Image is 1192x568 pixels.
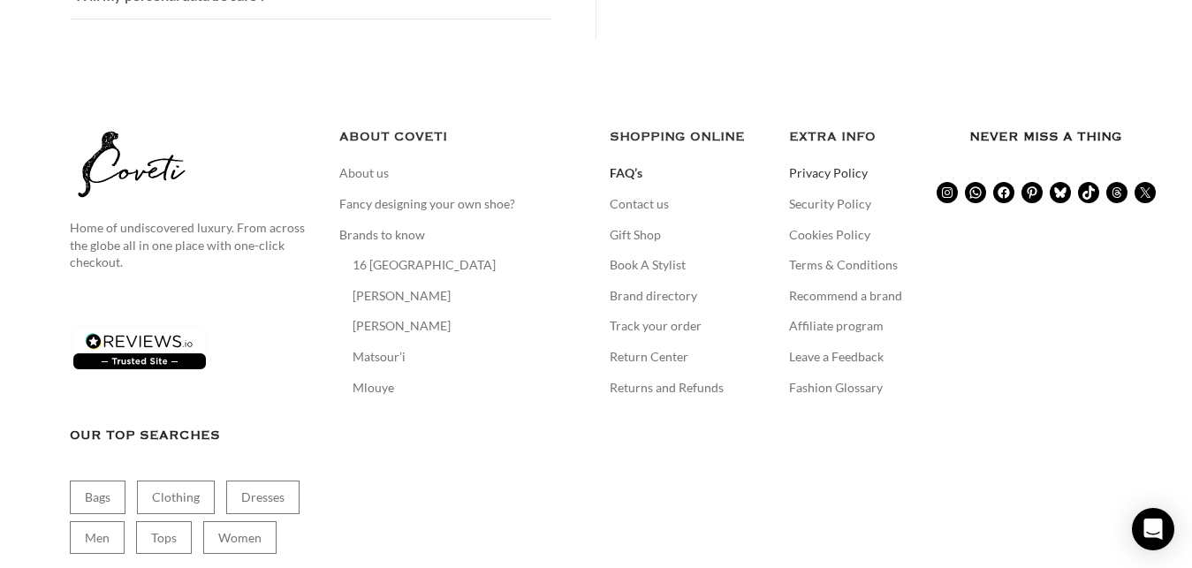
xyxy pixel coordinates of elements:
[610,317,703,335] a: Track your order
[789,164,869,182] a: Privacy Policy
[226,481,300,514] a: Dresses (9,461 items)
[70,324,209,373] img: reviews-trust-logo-2.png
[70,127,194,201] img: coveti-black-logo_ueqiqk.png
[70,481,125,514] a: Bags (1,747 items)
[353,256,497,274] a: 16 [GEOGRAPHIC_DATA]
[789,317,885,335] a: Affiliate program
[1132,508,1174,550] div: Open Intercom Messenger
[789,379,885,397] a: Fashion Glossary
[136,521,192,555] a: Tops (2,860 items)
[70,219,314,271] p: Home of undiscovered luxury. From across the globe all in one place with one-click checkout.
[339,164,391,182] a: About us
[610,226,663,244] a: Gift Shop
[610,127,763,147] h5: SHOPPING ONLINE
[203,521,277,555] a: Women (21,346 items)
[969,127,1123,147] h3: Never miss a thing
[610,164,644,182] a: FAQ’s
[789,127,943,147] h5: EXTRA INFO
[353,317,452,335] a: [PERSON_NAME]
[610,256,687,274] a: Book A Stylist
[353,379,396,397] a: Mlouye
[610,379,725,397] a: Returns and Refunds
[789,348,885,366] a: Leave a Feedback
[789,287,904,305] a: Recommend a brand
[70,426,314,445] h3: Our Top Searches
[610,348,690,366] a: Return Center
[339,127,583,147] h5: ABOUT COVETI
[610,195,671,213] a: Contact us
[339,226,427,244] a: Brands to know
[339,195,517,213] a: Fancy designing your own shoe?
[789,226,872,244] a: Cookies Policy
[789,195,873,213] a: Security Policy
[353,348,407,366] a: Matsour’i
[610,287,699,305] a: Brand directory
[137,481,215,514] a: Clothing (18,086 items)
[789,256,900,274] a: Terms & Conditions
[353,287,452,305] a: [PERSON_NAME]
[70,521,125,555] a: Men (1,906 items)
